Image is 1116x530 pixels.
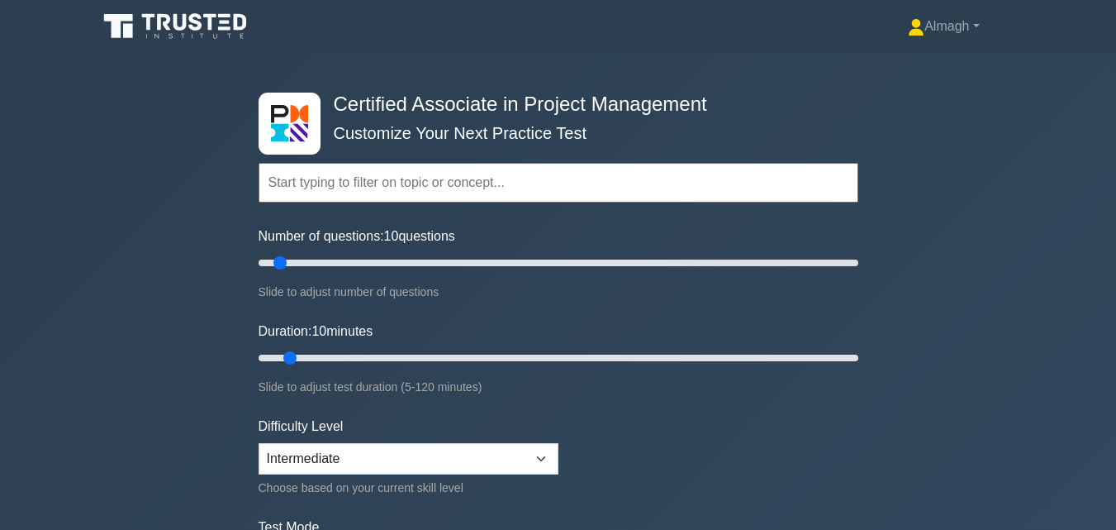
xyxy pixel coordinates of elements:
[259,417,344,437] label: Difficulty Level
[259,227,455,246] label: Number of questions: questions
[384,229,399,243] span: 10
[259,282,858,302] div: Slide to adjust number of questions
[259,478,558,498] div: Choose based on your current skill level
[868,10,1019,43] a: Almagh
[311,324,326,338] span: 10
[327,93,777,117] h4: Certified Associate in Project Management
[259,377,858,397] div: Slide to adjust test duration (5-120 minutes)
[259,163,858,203] input: Start typing to filter on topic or concept...
[259,322,373,341] label: Duration: minutes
